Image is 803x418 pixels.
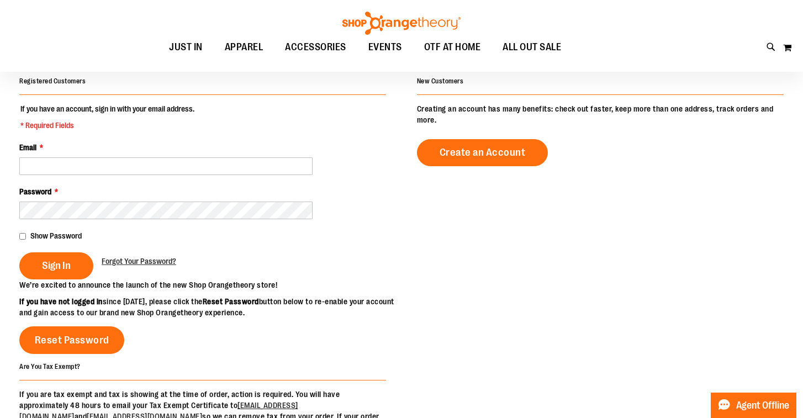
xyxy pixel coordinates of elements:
strong: Reset Password [203,297,259,306]
legend: If you have an account, sign in with your email address. [19,103,196,131]
span: Forgot Your Password? [102,257,176,266]
a: Forgot Your Password? [102,256,176,267]
span: JUST IN [169,35,203,60]
p: We’re excited to announce the launch of the new Shop Orangetheory store! [19,279,401,290]
span: Email [19,143,36,152]
img: Shop Orangetheory [341,12,462,35]
p: Creating an account has many benefits: check out faster, keep more than one address, track orders... [417,103,784,125]
span: APPAREL [225,35,263,60]
strong: Are You Tax Exempt? [19,363,81,371]
strong: Registered Customers [19,77,86,85]
a: Create an Account [417,139,548,166]
strong: New Customers [417,77,464,85]
button: Agent Offline [711,393,796,418]
strong: If you have not logged in [19,297,103,306]
span: Agent Offline [736,400,789,411]
span: OTF AT HOME [424,35,481,60]
span: Password [19,187,51,196]
a: Reset Password [19,326,124,354]
p: since [DATE], please click the button below to re-enable your account and gain access to our bran... [19,296,401,318]
span: Show Password [30,231,82,240]
span: Create an Account [440,146,526,158]
span: Sign In [42,260,71,272]
span: * Required Fields [20,120,194,131]
span: ACCESSORIES [285,35,346,60]
span: Reset Password [35,334,109,346]
button: Sign In [19,252,93,279]
span: EVENTS [368,35,402,60]
span: ALL OUT SALE [503,35,561,60]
